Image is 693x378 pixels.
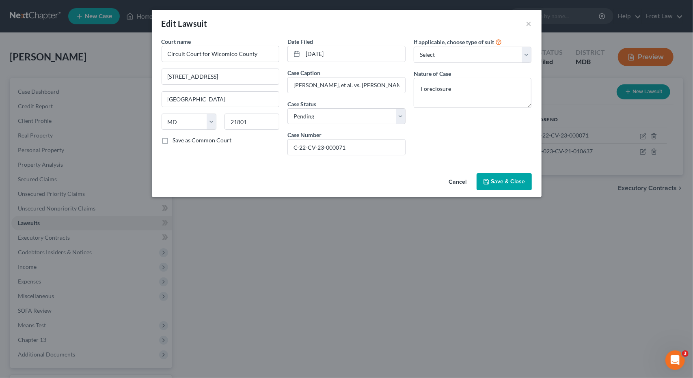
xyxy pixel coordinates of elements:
[414,38,494,46] label: If applicable, choose type of suit
[287,131,322,139] label: Case Number
[443,174,473,190] button: Cancel
[162,69,279,84] input: Enter address...
[288,77,405,93] input: --
[287,69,320,77] label: Case Caption
[173,136,232,144] label: Save as Common Court
[162,92,279,107] input: Enter city...
[162,38,191,45] span: Court name
[225,114,279,130] input: Enter zip...
[287,37,313,46] label: Date Filed
[162,46,280,62] input: Search court by name...
[682,350,689,357] span: 3
[178,19,207,28] span: Lawsuit
[162,19,177,28] span: Edit
[287,101,316,107] span: Case Status
[288,140,405,155] input: #
[414,69,451,78] label: Nature of Case
[303,46,405,62] input: MM/DD/YYYY
[665,350,685,370] iframe: Intercom live chat
[526,19,532,28] button: ×
[491,178,525,185] span: Save & Close
[477,173,532,190] button: Save & Close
